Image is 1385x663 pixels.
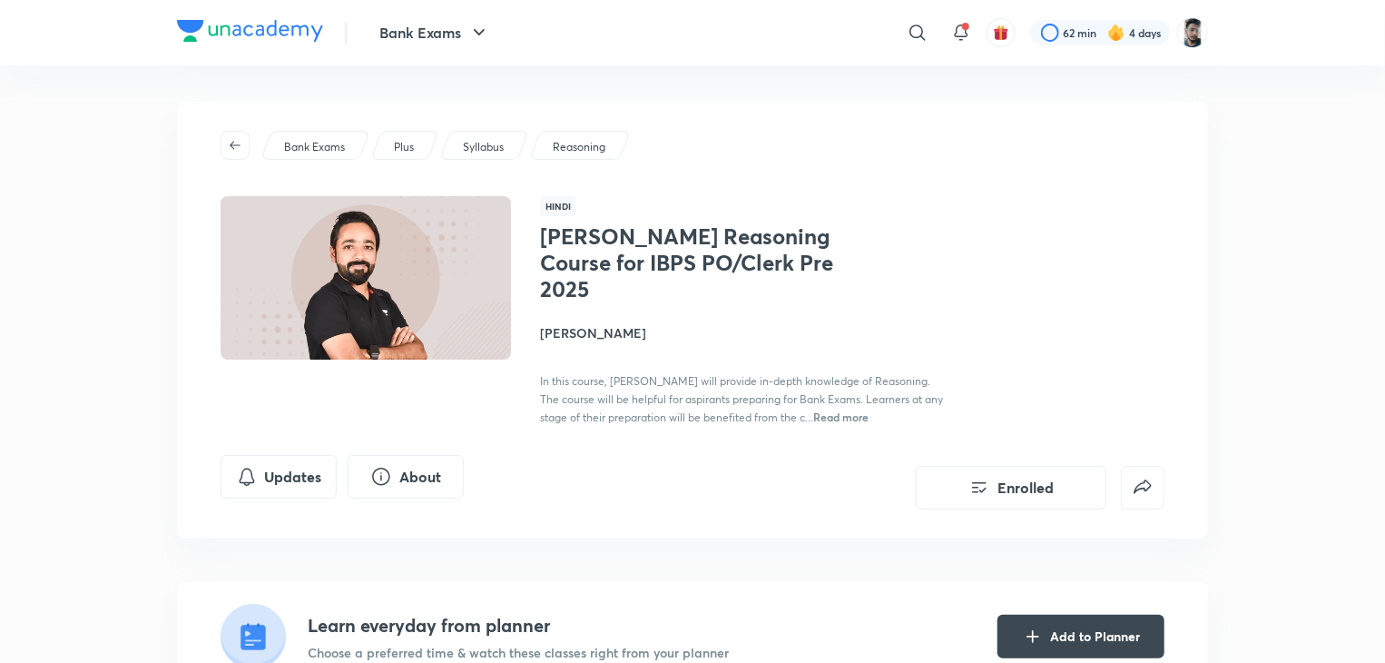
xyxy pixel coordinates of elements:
[540,323,947,342] h4: [PERSON_NAME]
[1107,24,1125,42] img: streak
[540,196,576,216] span: Hindi
[177,20,323,42] img: Company Logo
[1177,17,1208,48] img: Snehasish Das
[177,20,323,46] a: Company Logo
[308,612,729,639] h4: Learn everyday from planner
[391,139,417,155] a: Plus
[308,643,729,662] p: Choose a preferred time & watch these classes right from your planner
[348,455,464,499] button: About
[394,139,414,155] p: Plus
[916,466,1106,510] button: Enrolled
[1121,466,1164,510] button: false
[540,223,837,302] h1: [PERSON_NAME] Reasoning Course for IBPS PO/Clerk Pre 2025
[281,139,349,155] a: Bank Exams
[218,194,514,361] img: Thumbnail
[463,139,504,155] p: Syllabus
[284,139,345,155] p: Bank Exams
[997,615,1164,658] button: Add to Planner
[221,455,337,499] button: Updates
[460,139,507,155] a: Syllabus
[540,374,943,424] span: In this course, [PERSON_NAME] will provide in-depth knowledge of Reasoning. The course will be he...
[813,410,869,424] span: Read more
[550,139,609,155] a: Reasoning
[987,18,1016,47] button: avatar
[368,15,501,51] button: Bank Exams
[993,25,1009,41] img: avatar
[553,139,605,155] p: Reasoning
